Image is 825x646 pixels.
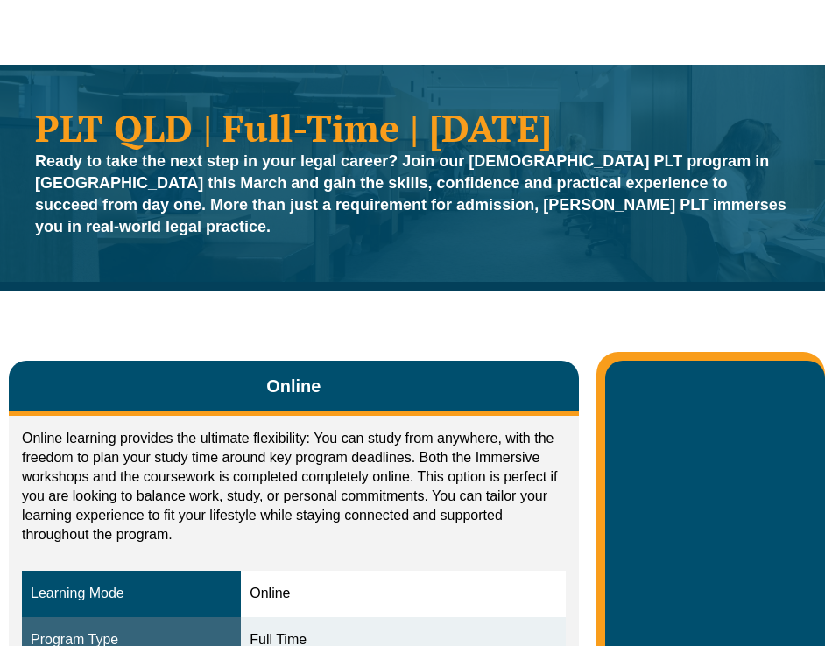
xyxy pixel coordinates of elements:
span: Online [266,374,321,398]
div: Learning Mode [31,584,232,604]
div: Online [250,584,556,604]
strong: Ready to take the next step in your legal career? Join our [DEMOGRAPHIC_DATA] PLT program in [GEO... [35,152,786,235]
p: Online learning provides the ultimate flexibility: You can study from anywhere, with the freedom ... [22,429,566,544]
h1: PLT QLD | Full-Time | [DATE] [35,109,790,146]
